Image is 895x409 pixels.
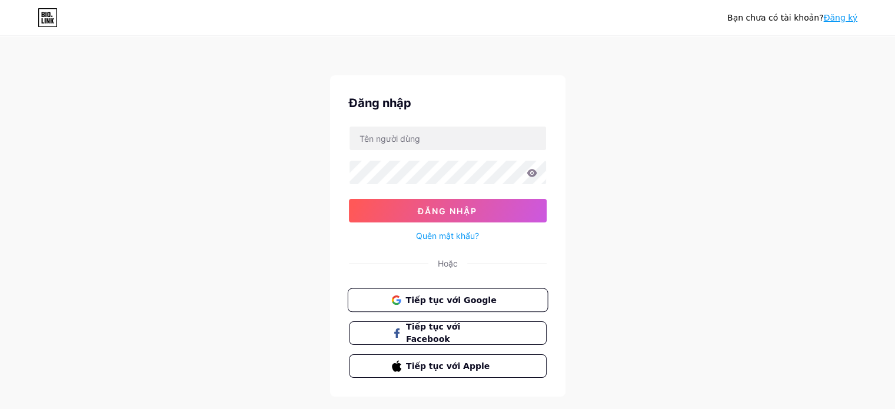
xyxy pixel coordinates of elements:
font: Tiếp tục với Google [405,295,496,304]
button: Đăng nhập [349,199,547,222]
font: Quên mật khẩu? [416,231,479,241]
font: Bạn chưa có tài khoản? [727,13,824,22]
button: Tiếp tục với Facebook [349,321,547,345]
font: Đăng nhập [418,206,477,216]
font: Tiếp tục với Facebook [406,322,460,344]
button: Tiếp tục với Apple [349,354,547,378]
font: Đăng nhập [349,96,411,110]
button: Tiếp tục với Google [347,288,548,312]
a: Tiếp tục với Google [349,288,547,312]
font: Tiếp tục với Apple [406,361,490,371]
a: Quên mật khẩu? [416,230,479,242]
input: Tên người dùng [350,127,546,150]
a: Đăng ký [823,13,857,22]
font: Hoặc [438,258,458,268]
